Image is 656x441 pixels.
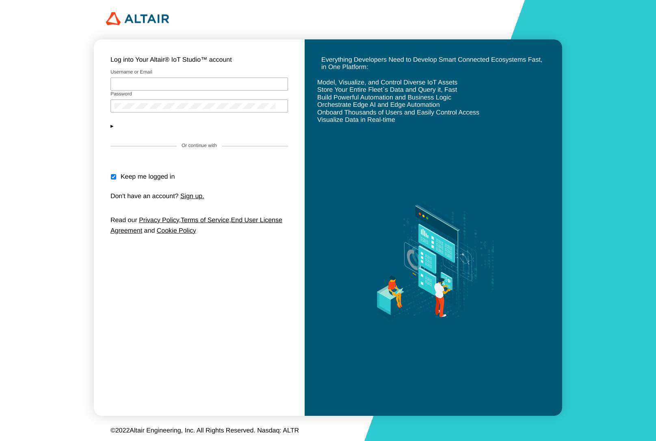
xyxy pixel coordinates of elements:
label: Username or Email [110,69,152,75]
unity-typography: Build Powerful Automation and Business Logic [317,94,451,102]
unity-typography: Model, Visualize, and Control Diverse IoT Assets [317,79,457,86]
button: Need help? [110,122,288,129]
unity-typography: Keep me logged in [121,173,175,181]
span: 2022 [115,427,130,434]
unity-typography: Log into Your Altair® IoT Studio™ account [110,56,232,63]
span: Don't have an account? [110,193,179,200]
a: End User License Agreement [110,217,282,234]
a: Cookie Policy [157,227,196,234]
a: Sign up. [180,193,204,200]
label: Or continue with [182,143,217,149]
span: Read our [110,217,137,224]
unity-typography: Visualize Data in Real-time [317,117,395,124]
a: Need help? [116,122,147,129]
unity-typography: Everything Developers Need to Develop Smart Connected Ecosystems Fast, in One Platform: [321,56,542,71]
img: 320px-Altair_logo.png [106,12,169,25]
unity-typography: Orchestrate Edge AI and Edge Automation [317,102,440,109]
input: Keep me logged in [110,174,117,179]
label: Password [110,91,132,97]
span: and [144,227,155,234]
img: background.svg [361,124,507,399]
a: Terms of Service [181,217,229,224]
p: © Altair Engineering, Inc. All Rights Reserved. Nasdaq: ALTR [110,427,546,435]
a: Privacy Policy [139,217,179,224]
p: , , [110,215,288,236]
unity-typography: Store Your Entire Fleet`s Data and Query it, Fast [317,86,457,94]
unity-typography: Onboard Thousands of Users and Easily Control Access [317,109,479,117]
